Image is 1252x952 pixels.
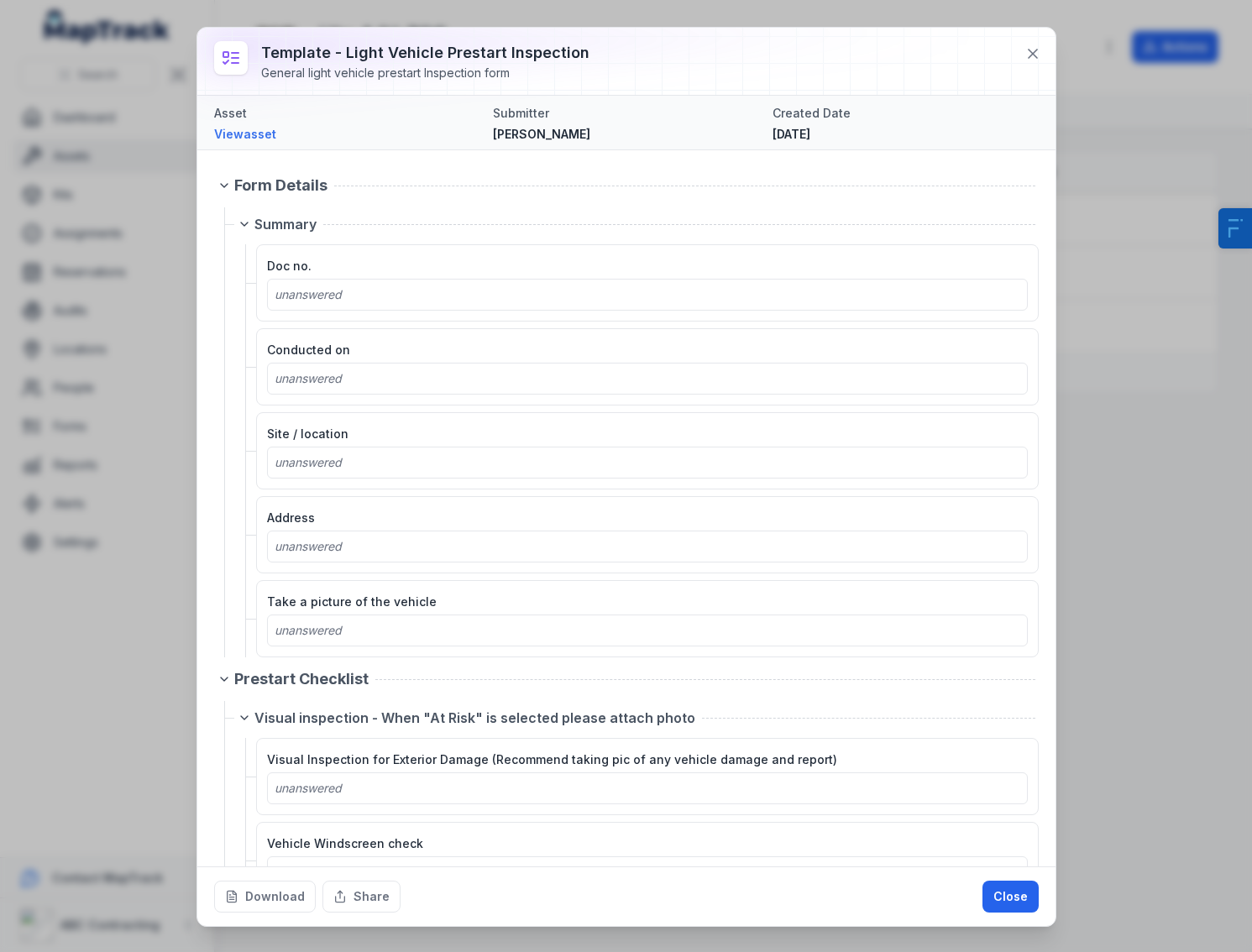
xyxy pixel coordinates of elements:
span: Prestart Checklist [234,667,369,691]
span: [PERSON_NAME] [493,127,590,141]
span: unanswered [275,287,342,301]
span: Site / location [267,426,348,441]
span: Take a picture of the vehicle [267,594,437,609]
span: unanswered [275,371,342,385]
time: 19/08/2025, 12:43:56 pm [773,127,810,141]
span: Visual inspection - When "At Risk" is selected please attach photo [254,708,695,728]
span: unanswered [275,455,342,469]
span: unanswered [275,781,342,795]
span: Address [267,510,315,525]
span: Doc no. [267,259,312,273]
span: Asset [214,106,247,120]
span: unanswered [275,539,342,553]
span: Submitter [493,106,549,120]
h3: Template - Light Vehicle Prestart Inspection [261,41,589,65]
span: Pass [275,865,301,879]
span: Created Date [773,106,851,120]
span: Visual Inspection for Exterior Damage (Recommend taking pic of any vehicle damage and report) [267,752,837,766]
span: Vehicle Windscreen check [267,836,423,850]
span: Conducted on [267,343,350,357]
span: unanswered [275,623,342,637]
div: General light vehicle prestart Inspection form [261,65,589,81]
a: Viewasset [214,126,480,143]
span: Summary [254,214,317,234]
span: Form Details [234,174,327,197]
button: Share [322,881,401,913]
button: Download [214,881,316,913]
button: Close [982,881,1039,913]
span: [DATE] [773,127,810,141]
